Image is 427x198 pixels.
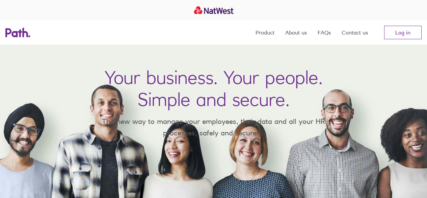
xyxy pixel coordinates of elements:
p: The new way to manage your employees, their data and all your HR processes, safely and securely. [92,116,335,138]
a: FAQs [318,20,331,45]
a: Contact us [342,20,368,45]
a: Log in [384,26,422,39]
h1: Your business. Your people. Simple and secure. [105,66,323,110]
a: About us [285,20,307,45]
a: Product [256,20,274,45]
